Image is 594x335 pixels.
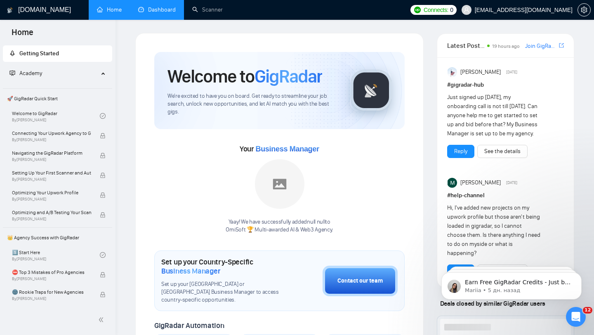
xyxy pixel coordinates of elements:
img: logo [7,4,13,17]
button: Contact our team [323,266,398,296]
img: gigradar-logo.png [351,70,392,111]
span: rocket [9,50,15,56]
span: GigRadar Automation [154,321,224,330]
span: Your [240,144,319,153]
span: 0 [450,5,453,14]
span: lock [100,172,106,178]
a: dashboardDashboard [138,6,176,13]
span: [DATE] [506,179,517,186]
span: lock [100,133,106,139]
span: Latest Posts from the GigRadar Community [447,40,485,51]
img: Milan Stojanovic [448,178,457,188]
span: check-circle [100,252,106,258]
span: lock [100,292,106,297]
span: 19 hours ago [492,43,520,49]
a: Welcome to GigRadarBy[PERSON_NAME] [12,107,100,125]
span: By [PERSON_NAME] [12,197,91,202]
span: Business Manager [161,267,220,276]
span: By [PERSON_NAME] [12,276,91,281]
span: GigRadar [255,65,322,87]
span: [PERSON_NAME] [460,178,501,187]
a: Join GigRadar Slack Community [525,42,557,51]
span: Connecting Your Upwork Agency to GigRadar [12,129,91,137]
span: Academy [19,70,42,77]
span: 🚀 GigRadar Quick Start [4,90,111,107]
span: Setting Up Your First Scanner and Auto-Bidder [12,169,91,177]
span: lock [100,212,106,218]
a: setting [577,7,591,13]
iframe: Intercom live chat [566,307,586,327]
div: Just signed up [DATE], my onboarding call is not till [DATE]. Can anyone help me to get started t... [447,93,541,138]
a: export [559,42,564,50]
a: homeHome [97,6,122,13]
span: By [PERSON_NAME] [12,177,91,182]
span: By [PERSON_NAME] [12,217,91,222]
a: Reply [454,147,467,156]
span: user [464,7,469,13]
span: check-circle [100,113,106,119]
span: lock [100,192,106,198]
a: searchScanner [192,6,223,13]
span: Set up your [GEOGRAPHIC_DATA] or [GEOGRAPHIC_DATA] Business Manager to access country-specific op... [161,281,281,304]
span: 👑 Agency Success with GigRadar [4,229,111,246]
span: Navigating the GigRadar Platform [12,149,91,157]
span: Optimizing and A/B Testing Your Scanner for Better Results [12,208,91,217]
span: Academy [9,70,42,77]
img: placeholder.png [255,159,304,209]
span: By [PERSON_NAME] [12,157,91,162]
span: Business Manager [255,145,319,153]
h1: # help-channel [447,191,564,200]
button: Reply [447,145,474,158]
span: We're excited to have you on board. Get ready to streamline your job search, unlock new opportuni... [167,92,337,116]
span: fund-projection-screen [9,70,15,76]
span: 12 [583,307,592,314]
span: By [PERSON_NAME] [12,296,91,301]
span: Connects: [424,5,448,14]
span: ⛔ Top 3 Mistakes of Pro Agencies [12,268,91,276]
img: upwork-logo.png [414,7,421,13]
button: See the details [477,145,528,158]
a: 1️⃣ Start HereBy[PERSON_NAME] [12,246,100,264]
span: Home [5,26,40,44]
span: By [PERSON_NAME] [12,137,91,142]
h1: Welcome to [167,65,322,87]
img: Anisuzzaman Khan [448,67,457,77]
span: [DATE] [506,68,517,76]
iframe: Intercom notifications сообщение [429,255,594,313]
div: Contact our team [337,276,383,285]
h1: # gigradar-hub [447,80,564,90]
span: 🌚 Rookie Traps for New Agencies [12,288,91,296]
span: lock [100,153,106,158]
li: Getting Started [3,45,112,62]
span: [PERSON_NAME] [460,68,501,77]
span: setting [578,7,590,13]
div: Hi, I've added new projects on my upwork profile but those aren't being loaded in gigradar, so I ... [447,203,541,258]
p: OmiSoft 🏆 Multi-awarded AI & Web3 Agency . [226,226,333,234]
h1: Set up your Country-Specific [161,257,281,276]
span: Optimizing Your Upwork Profile [12,189,91,197]
div: Yaay! We have successfully added null null to [226,218,333,234]
span: lock [100,272,106,278]
span: Getting Started [19,50,59,57]
button: setting [577,3,591,17]
span: double-left [98,316,106,324]
a: See the details [484,147,521,156]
